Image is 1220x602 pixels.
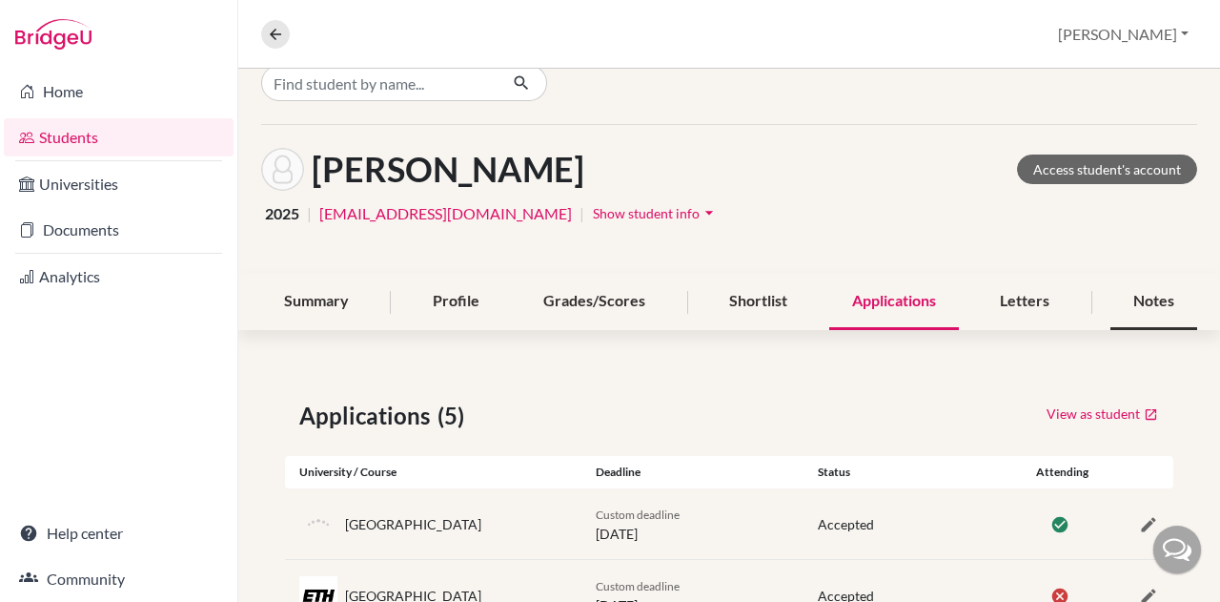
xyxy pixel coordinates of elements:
[307,202,312,225] span: |
[299,399,437,433] span: Applications
[4,165,234,203] a: Universities
[596,508,680,522] span: Custom deadline
[261,148,304,191] img: László Pyber's avatar
[579,202,584,225] span: |
[1026,464,1100,481] div: Attending
[581,504,803,544] div: [DATE]
[829,274,959,330] div: Applications
[42,13,85,31] span: Súgó
[261,274,372,330] div: Summary
[1017,155,1197,184] a: Access student's account
[312,149,584,190] h1: [PERSON_NAME]
[4,211,234,249] a: Documents
[319,202,572,225] a: [EMAIL_ADDRESS][DOMAIN_NAME]
[410,274,502,330] div: Profile
[261,65,498,101] input: Find student by name...
[700,203,719,222] i: arrow_drop_down
[818,516,874,532] span: Accepted
[596,579,680,593] span: Custom deadline
[706,274,810,330] div: Shortlist
[1046,399,1159,428] a: View as student
[803,464,1026,481] div: Status
[15,19,91,50] img: Bridge-U
[345,514,481,534] div: [GEOGRAPHIC_DATA]
[581,464,803,481] div: Deadline
[437,399,472,433] span: (5)
[4,560,234,598] a: Community
[285,464,581,481] div: University / Course
[4,514,234,552] a: Help center
[299,505,337,543] img: default-university-logo-42dd438d0b49c2174d4c41c49dcd67eec2da6d16b3a2f6d5de70cc347232e317.png
[1110,274,1197,330] div: Notes
[977,274,1072,330] div: Letters
[1049,16,1197,52] button: [PERSON_NAME]
[520,274,668,330] div: Grades/Scores
[4,118,234,156] a: Students
[593,205,700,221] span: Show student info
[592,198,720,228] button: Show student infoarrow_drop_down
[4,73,234,111] a: Home
[4,258,234,296] a: Analytics
[265,202,299,225] span: 2025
